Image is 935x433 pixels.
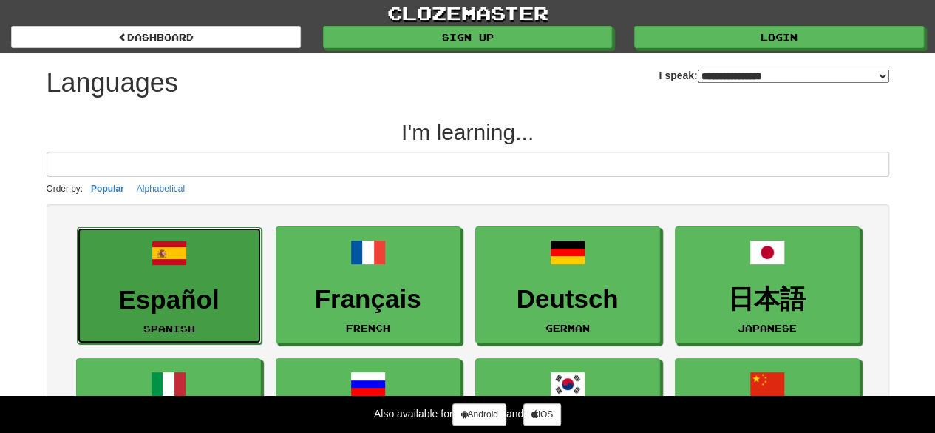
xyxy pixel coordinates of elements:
[143,323,195,334] small: Spanish
[284,285,452,314] h3: Français
[132,181,189,197] button: Alphabetical
[634,26,924,48] a: Login
[47,184,84,194] small: Order by:
[738,323,797,333] small: Japanese
[683,285,851,314] h3: 日本語
[276,226,460,344] a: FrançaisFrench
[11,26,301,48] a: dashboard
[323,26,613,48] a: Sign up
[523,403,561,426] a: iOS
[675,226,860,344] a: 日本語Japanese
[86,181,129,197] button: Popular
[452,403,506,426] a: Android
[85,286,254,315] h3: Español
[47,68,178,98] h1: Languages
[698,70,889,83] select: I speak:
[483,285,652,314] h3: Deutsch
[47,120,889,144] h2: I'm learning...
[659,68,888,83] label: I speak:
[545,323,590,333] small: German
[346,323,390,333] small: French
[77,227,262,345] a: EspañolSpanish
[475,226,660,344] a: DeutschGerman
